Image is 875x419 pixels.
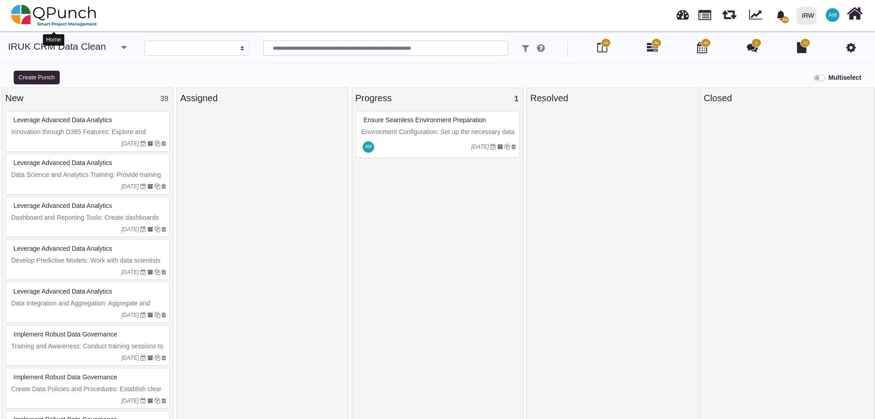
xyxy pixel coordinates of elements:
i: Clone [155,398,160,403]
span: Releases [722,5,736,20]
i: Due Date [141,398,146,403]
i: [DATE] [121,183,139,190]
img: qpunch-sp.fa6292f.png [11,2,97,29]
div: Dynamic Report [745,0,771,31]
i: Calendar [697,42,707,53]
i: Due Date [141,141,146,146]
span: #83068 [364,116,486,124]
i: Clone [155,269,160,275]
span: 12 [803,40,807,47]
i: Archive [147,184,153,189]
div: Assigned [180,91,345,105]
i: Archive [147,141,153,146]
p: Environment Configuration: Set up the necessary data in each environment (development, testing, a... [361,127,516,166]
i: Archive [147,355,153,361]
i: Clone [505,144,510,150]
p: Develop Predictive Models: Work with data scientists to develop machine learning and AI models th... [11,256,167,294]
span: #83085 [14,159,112,166]
div: Resolved [530,91,695,105]
i: Delete [161,184,166,189]
span: Projects [698,6,711,20]
span: #83084 [14,202,112,209]
i: Archive [147,398,153,403]
span: 40 [604,40,608,47]
span: Asad Malik [826,8,839,22]
i: Archive [147,312,153,318]
div: New [5,91,170,105]
i: Archive [497,144,503,150]
span: #83082 [14,288,112,295]
p: Data Science and Analytics Training: Provide training for key stakeholders to understand and use ... [11,170,167,199]
i: Archive [147,269,153,275]
i: Delete [161,269,166,275]
span: AM [828,12,837,18]
i: Clone [155,227,160,232]
span: 1 [514,95,518,103]
i: Delete [161,141,166,146]
i: Due Date [141,355,146,361]
i: Punch Discussion [747,42,758,53]
span: 0 [755,40,757,47]
i: Document Library [797,42,807,53]
i: Clone [155,355,160,361]
span: #83086 [14,116,112,124]
i: [DATE] [471,144,489,150]
p: Innovation through D365 Features: Explore and implement advanced features in D365, such as AI-dri... [11,127,167,166]
a: IRUK CRM Data Clean [8,41,106,52]
i: Due Date [141,312,146,318]
div: Closed [703,91,871,105]
i: Board [597,42,607,53]
i: Delete [161,312,166,318]
i: Due Date [490,144,496,150]
span: 40 [703,40,708,47]
span: Asad Malik [363,141,374,153]
i: Delete [161,355,166,361]
div: Home [43,34,64,46]
svg: bell fill [776,10,786,20]
i: Clone [155,141,160,146]
i: Delete [511,144,516,150]
div: Notification [773,7,789,23]
p: Training and Awareness: Conduct training sessions to ensure staff understand and adhere to data g... [11,341,167,370]
i: [DATE] [121,140,139,147]
div: Progress [355,91,520,105]
i: [DATE] [121,398,139,404]
span: #83081 [14,331,117,338]
i: e.g: punch or !ticket or &category or #label or @username or $priority or *iteration or ^addition... [537,44,545,53]
i: Archive [147,227,153,232]
span: 39 [160,95,168,103]
span: AM [365,145,372,149]
a: 40 [647,46,658,53]
i: [DATE] [121,269,139,275]
p: Create Data Policies and Procedures: Establish clear guidelines for data access, usage, security,... [11,384,167,413]
i: Delete [161,398,166,403]
span: Dashboard [677,5,689,19]
span: #83080 [14,373,117,381]
i: Gantt [647,42,658,53]
i: [DATE] [121,226,139,233]
a: bell fill10 [771,0,793,29]
i: Delete [161,227,166,232]
i: Due Date [141,227,146,232]
div: IRW [802,8,814,24]
a: IRW [792,0,820,31]
i: Home [847,5,863,22]
b: Multiselect [828,74,861,81]
span: 10 [781,16,789,23]
span: 40 [654,40,659,47]
i: [DATE] [121,355,139,361]
p: Data Integration and Aggregation: Aggregate and integrate data from multiple sources to create a ... [11,299,167,327]
i: Due Date [141,184,146,189]
a: AM [820,0,845,30]
i: Due Date [141,269,146,275]
i: Clone [155,184,160,189]
span: #83083 [14,245,112,252]
button: Create Punch [14,71,60,84]
i: Clone [155,312,160,318]
i: [DATE] [121,312,139,318]
p: Dashboard and Reporting Tools: Create dashboards and reporting systems to present real-time data ... [11,213,167,242]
